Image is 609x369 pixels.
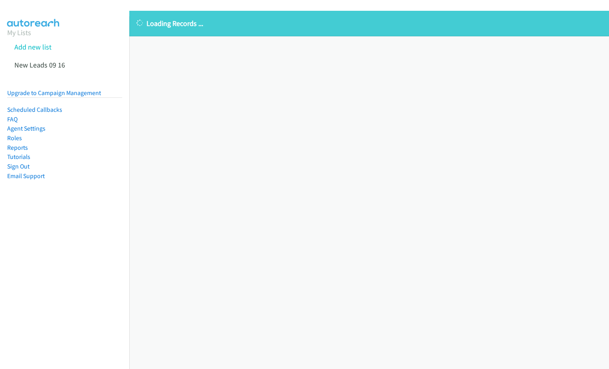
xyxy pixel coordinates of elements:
a: Reports [7,144,28,151]
p: Loading Records ... [136,18,602,29]
a: My Lists [7,28,31,37]
a: New Leads 09 16 [14,60,65,69]
a: FAQ [7,115,18,123]
a: Tutorials [7,153,30,161]
a: Scheduled Callbacks [7,106,62,113]
a: Upgrade to Campaign Management [7,89,101,97]
a: Email Support [7,172,45,180]
a: Roles [7,134,22,142]
a: Add new list [14,42,51,52]
a: Sign Out [7,163,30,170]
a: Agent Settings [7,125,45,132]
